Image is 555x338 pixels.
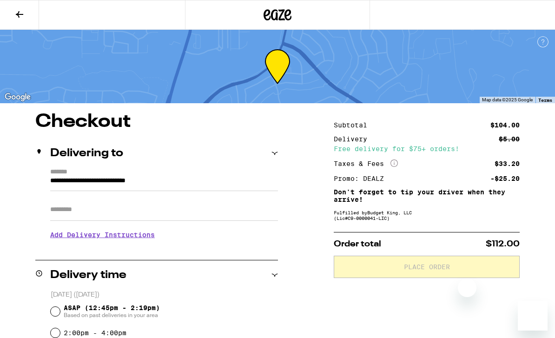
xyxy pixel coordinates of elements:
[404,264,450,270] span: Place Order
[482,97,533,102] span: Map data ©2025 Google
[64,304,160,319] span: ASAP (12:45pm - 2:19pm)
[64,311,160,319] span: Based on past deliveries in your area
[50,148,123,159] h2: Delivering to
[334,256,520,278] button: Place Order
[518,301,548,331] iframe: Button to launch messaging window
[334,146,520,152] div: Free delivery for $75+ orders!
[50,270,126,281] h2: Delivery time
[334,122,374,128] div: Subtotal
[490,122,520,128] div: $104.00
[51,291,278,299] p: [DATE] ([DATE])
[334,210,520,221] div: Fulfilled by Budget King, LLC (Lic# C9-0000041-LIC )
[334,188,520,203] p: Don't forget to tip your driver when they arrive!
[334,240,381,248] span: Order total
[50,245,278,253] p: We'll contact you at [PHONE_NUMBER] when we arrive
[50,224,278,245] h3: Add Delivery Instructions
[2,91,33,103] a: Open this area in Google Maps (opens a new window)
[486,240,520,248] span: $112.00
[2,91,33,103] img: Google
[490,175,520,182] div: -$25.20
[64,329,126,337] label: 2:00pm - 4:00pm
[495,160,520,167] div: $33.20
[35,113,278,131] h1: Checkout
[334,159,398,168] div: Taxes & Fees
[458,278,476,297] iframe: Close message
[334,136,374,142] div: Delivery
[538,97,552,103] a: Terms
[499,136,520,142] div: $5.00
[334,175,390,182] div: Promo: DEALZ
